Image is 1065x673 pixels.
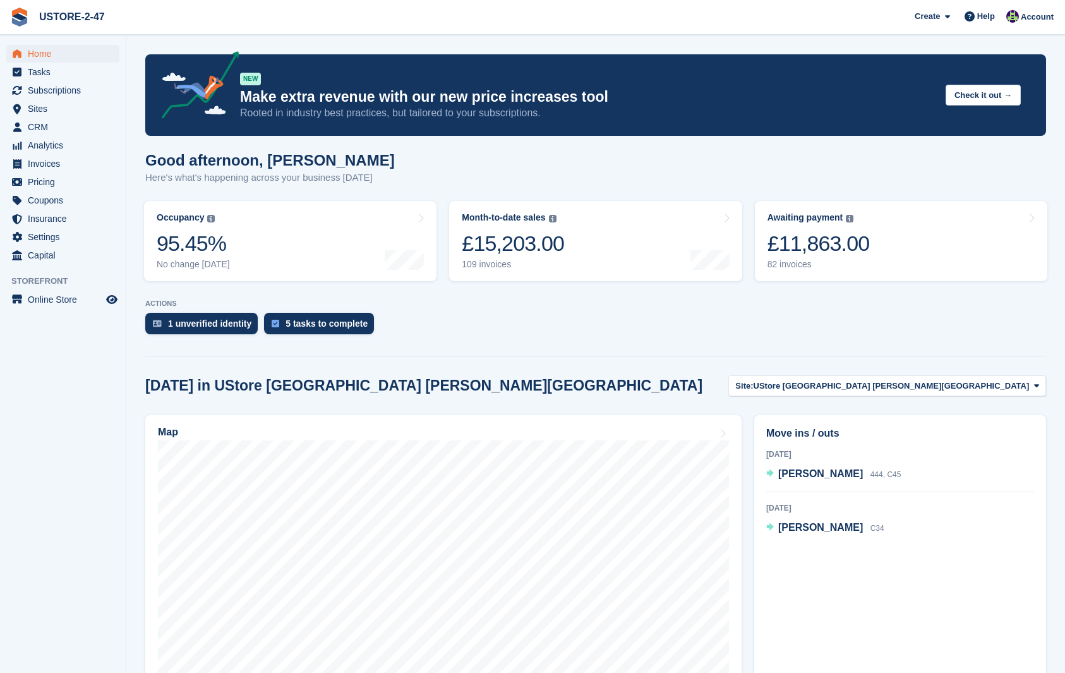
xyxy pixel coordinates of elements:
img: Kelly Donaldson [1006,10,1019,23]
span: Home [28,45,104,63]
a: menu [6,210,119,227]
span: [PERSON_NAME] [778,468,863,479]
span: Capital [28,246,104,264]
span: Insurance [28,210,104,227]
span: Pricing [28,173,104,191]
img: verify_identity-adf6edd0f0f0b5bbfe63781bf79b02c33cf7c696d77639b501bdc392416b5a36.svg [153,320,162,327]
div: 109 invoices [462,259,564,270]
span: Subscriptions [28,82,104,99]
span: Coupons [28,191,104,209]
p: ACTIONS [145,300,1046,308]
div: £15,203.00 [462,231,564,257]
span: Sites [28,100,104,118]
div: 1 unverified identity [168,318,251,329]
a: menu [6,100,119,118]
a: menu [6,191,119,209]
span: Account [1021,11,1054,23]
a: [PERSON_NAME] C34 [766,520,884,537]
span: 444, C45 [870,470,901,479]
div: [DATE] [766,502,1034,514]
h2: Move ins / outs [766,426,1034,441]
button: Check it out → [946,85,1021,106]
img: icon-info-grey-7440780725fd019a000dd9b08b2336e03edf1995a4989e88bcd33f0948082b44.svg [549,215,557,222]
span: Settings [28,228,104,246]
div: 95.45% [157,231,230,257]
a: USTORE-2-47 [34,6,110,27]
span: Tasks [28,63,104,81]
p: Here's what's happening across your business [DATE] [145,171,395,185]
div: £11,863.00 [767,231,870,257]
div: [DATE] [766,449,1034,460]
h1: Good afternoon, [PERSON_NAME] [145,152,395,169]
span: UStore [GEOGRAPHIC_DATA] [PERSON_NAME][GEOGRAPHIC_DATA] [754,380,1030,392]
h2: [DATE] in UStore [GEOGRAPHIC_DATA] [PERSON_NAME][GEOGRAPHIC_DATA] [145,377,702,394]
a: 5 tasks to complete [264,313,380,341]
span: CRM [28,118,104,136]
button: Site: UStore [GEOGRAPHIC_DATA] [PERSON_NAME][GEOGRAPHIC_DATA] [728,375,1046,396]
span: Online Store [28,291,104,308]
a: menu [6,136,119,154]
a: menu [6,118,119,136]
span: Analytics [28,136,104,154]
a: menu [6,45,119,63]
div: Month-to-date sales [462,212,545,223]
div: No change [DATE] [157,259,230,270]
div: NEW [240,73,261,85]
a: menu [6,246,119,264]
h2: Map [158,427,178,438]
a: menu [6,155,119,173]
span: Create [915,10,940,23]
p: Rooted in industry best practices, but tailored to your subscriptions. [240,106,936,120]
span: C34 [870,524,884,533]
img: stora-icon-8386f47178a22dfd0bd8f6a31ec36ba5ce8667c1dd55bd0f319d3a0aa187defe.svg [10,8,29,27]
span: [PERSON_NAME] [778,522,863,533]
a: Month-to-date sales £15,203.00 109 invoices [449,201,742,281]
p: Make extra revenue with our new price increases tool [240,88,936,106]
a: 1 unverified identity [145,313,264,341]
a: Awaiting payment £11,863.00 82 invoices [755,201,1047,281]
a: Preview store [104,292,119,307]
a: menu [6,291,119,308]
a: Occupancy 95.45% No change [DATE] [144,201,436,281]
div: 82 invoices [767,259,870,270]
a: menu [6,173,119,191]
a: [PERSON_NAME] 444, C45 [766,466,901,483]
div: Occupancy [157,212,204,223]
a: menu [6,63,119,81]
span: Site: [735,380,753,392]
div: 5 tasks to complete [286,318,368,329]
div: Awaiting payment [767,212,843,223]
span: Help [977,10,995,23]
img: icon-info-grey-7440780725fd019a000dd9b08b2336e03edf1995a4989e88bcd33f0948082b44.svg [207,215,215,222]
img: price-adjustments-announcement-icon-8257ccfd72463d97f412b2fc003d46551f7dbcb40ab6d574587a9cd5c0d94... [151,51,239,123]
img: task-75834270c22a3079a89374b754ae025e5fb1db73e45f91037f5363f120a921f8.svg [272,320,279,327]
a: menu [6,228,119,246]
span: Storefront [11,275,126,288]
span: Invoices [28,155,104,173]
a: menu [6,82,119,99]
img: icon-info-grey-7440780725fd019a000dd9b08b2336e03edf1995a4989e88bcd33f0948082b44.svg [846,215,853,222]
